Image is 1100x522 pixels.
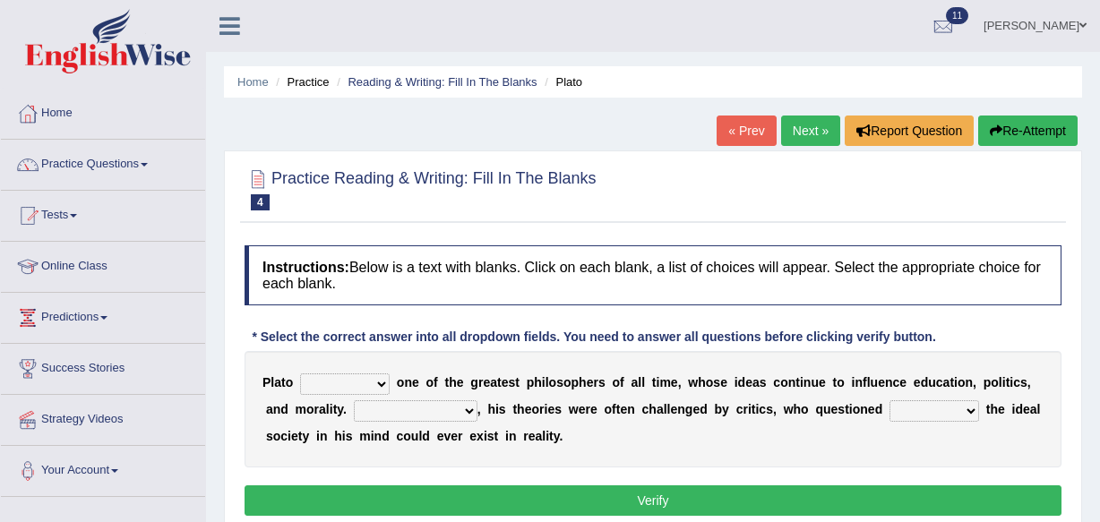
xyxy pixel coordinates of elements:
b: s [508,375,515,389]
b: h [698,375,706,389]
b: a [319,402,326,416]
b: h [534,375,542,389]
b: n [627,402,635,416]
b: t [950,375,954,389]
b: u [823,402,831,416]
b: r [585,402,589,416]
b: n [860,402,868,416]
b: o [780,375,788,389]
b: d [382,429,390,443]
b: e [692,402,700,416]
b: s [1020,375,1027,389]
b: s [838,402,845,416]
b: c [1013,375,1020,389]
b: c [736,402,743,416]
b: c [280,429,288,443]
b: n [374,429,382,443]
b: o [991,375,999,389]
b: p [984,375,992,389]
b: v [443,429,451,443]
b: s [499,402,506,416]
b: f [863,375,867,389]
b: i [735,375,738,389]
b: h [487,402,495,416]
b: , [678,375,682,389]
a: Tests [1,191,205,235]
b: i [316,429,320,443]
b: r [478,375,483,389]
b: P [262,375,271,389]
b: e [745,375,752,389]
b: t [986,402,991,416]
b: e [412,375,419,389]
b: p [571,375,580,389]
b: h [794,402,802,416]
a: Home [237,75,269,89]
b: c [936,375,943,389]
b: t [497,375,502,389]
b: i [852,375,855,389]
b: o [286,375,294,389]
b: x [477,429,484,443]
b: e [291,429,298,443]
b: u [411,429,419,443]
b: i [542,375,546,389]
b: e [670,402,677,416]
a: Reading & Writing: Fill In The Blanks [348,75,537,89]
b: i [954,375,958,389]
b: i [495,402,499,416]
b: l [867,375,871,389]
b: n [404,375,412,389]
b: , [773,402,777,416]
b: s [713,375,720,389]
b: c [759,402,766,416]
h4: Below is a text with blanks. Click on each blank, a list of choices will appear. Select the appro... [245,245,1061,305]
b: . [343,402,347,416]
b: e [819,375,826,389]
b: Instructions: [262,260,349,275]
button: Re-Attempt [978,116,1078,146]
b: n [885,375,893,389]
b: a [1030,402,1037,416]
b: u [811,375,819,389]
b: l [667,402,671,416]
b: l [664,402,667,416]
b: i [657,375,660,389]
div: * Select the correct answer into all dropdown fields. You need to answer all questions before cli... [245,328,943,347]
b: d [1015,402,1023,416]
b: o [397,375,405,389]
b: f [612,402,616,416]
b: l [1037,402,1041,416]
b: i [546,429,549,443]
b: a [274,375,281,389]
b: w [688,375,698,389]
b: t [445,375,450,389]
b: o [958,375,966,389]
span: 4 [251,194,270,210]
b: e [590,402,597,416]
b: c [773,375,780,389]
b: a [657,402,664,416]
button: Verify [245,485,1061,516]
b: e [547,402,554,416]
b: e [998,402,1005,416]
b: h [649,402,657,416]
b: , [477,402,481,416]
b: s [346,429,353,443]
b: t [752,402,756,416]
b: t [494,429,499,443]
b: a [943,375,950,389]
b: a [631,375,638,389]
b: l [542,429,546,443]
b: y [302,429,309,443]
b: , [973,375,976,389]
b: d [738,375,746,389]
li: Practice [271,73,329,90]
b: t [845,402,849,416]
b: e [457,375,464,389]
b: e [720,375,727,389]
b: l [271,375,274,389]
b: o [549,375,557,389]
button: Report Question [845,116,974,146]
b: i [1010,375,1013,389]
